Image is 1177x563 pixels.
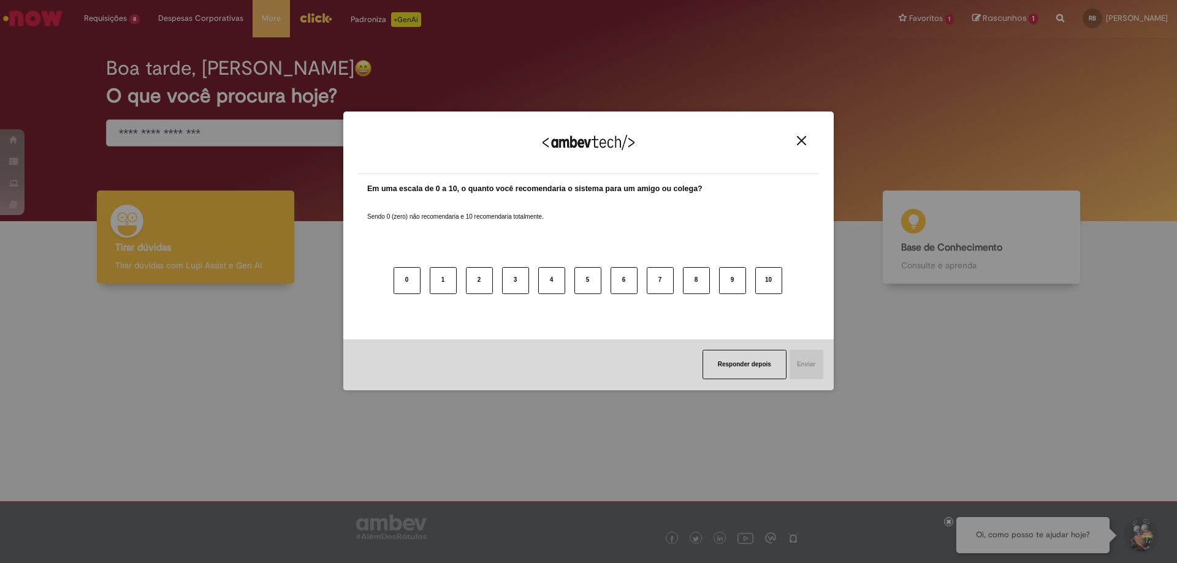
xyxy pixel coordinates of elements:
[538,267,565,294] button: 4
[703,350,787,379] button: Responder depois
[367,198,544,221] label: Sendo 0 (zero) não recomendaria e 10 recomendaria totalmente.
[647,267,674,294] button: 7
[719,267,746,294] button: 9
[611,267,638,294] button: 6
[367,183,703,195] label: Em uma escala de 0 a 10, o quanto você recomendaria o sistema para um amigo ou colega?
[797,136,806,145] img: Close
[502,267,529,294] button: 3
[543,135,634,150] img: Logo Ambevtech
[430,267,457,294] button: 1
[755,267,782,294] button: 10
[394,267,421,294] button: 0
[574,267,601,294] button: 5
[466,267,493,294] button: 2
[793,135,810,146] button: Close
[683,267,710,294] button: 8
